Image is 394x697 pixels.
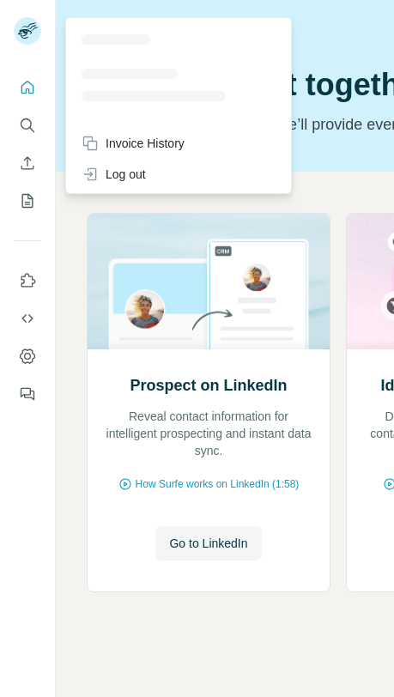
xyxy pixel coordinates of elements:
button: My lists [14,185,41,216]
div: Log out [82,166,146,183]
p: Reveal contact information for intelligent prospecting and instant data sync. [105,408,312,459]
button: Use Surfe API [14,303,41,334]
button: Go to LinkedIn [155,526,261,561]
div: Invoice History [82,135,185,152]
button: Enrich CSV [14,148,41,179]
span: Go to LinkedIn [169,535,247,552]
button: Quick start [14,72,41,103]
h2: Prospect on LinkedIn [130,373,287,397]
button: Use Surfe on LinkedIn [14,265,41,296]
button: Feedback [14,379,41,409]
button: Search [14,110,41,141]
img: Prospect on LinkedIn [87,214,330,349]
button: Dashboard [14,341,41,372]
span: How Surfe works on LinkedIn (1:58) [136,476,300,492]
